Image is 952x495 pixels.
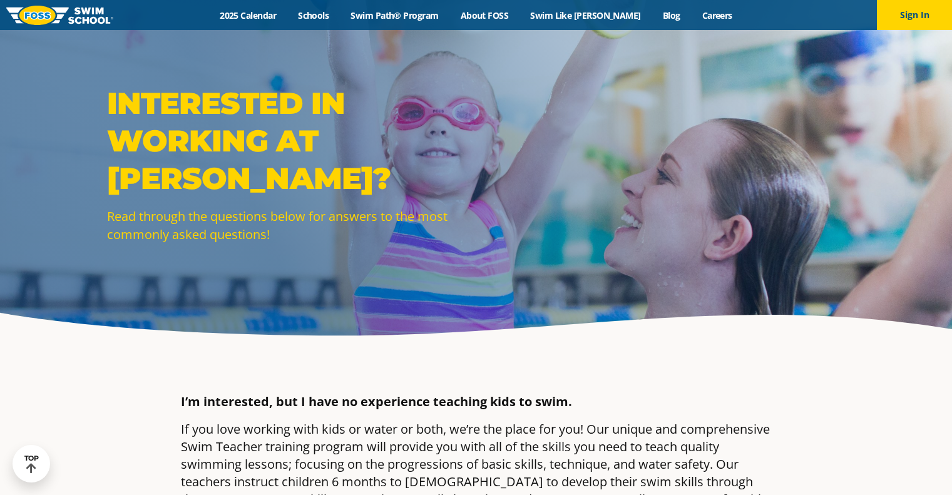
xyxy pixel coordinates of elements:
a: Careers [691,9,743,21]
b: I’m interested, but I have no experience teaching kids to swim. [181,393,572,410]
a: Blog [652,9,691,21]
a: About FOSS [449,9,520,21]
p: Read through the questions below for answers to the most commonly asked questions! [107,207,470,243]
a: 2025 Calendar [209,9,287,21]
div: TOP [24,454,39,474]
a: Schools [287,9,340,21]
a: Swim Like [PERSON_NAME] [520,9,652,21]
a: Swim Path® Program [340,9,449,21]
p: Interested in working at [PERSON_NAME]? [107,84,470,197]
img: FOSS Swim School Logo [6,6,113,25]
